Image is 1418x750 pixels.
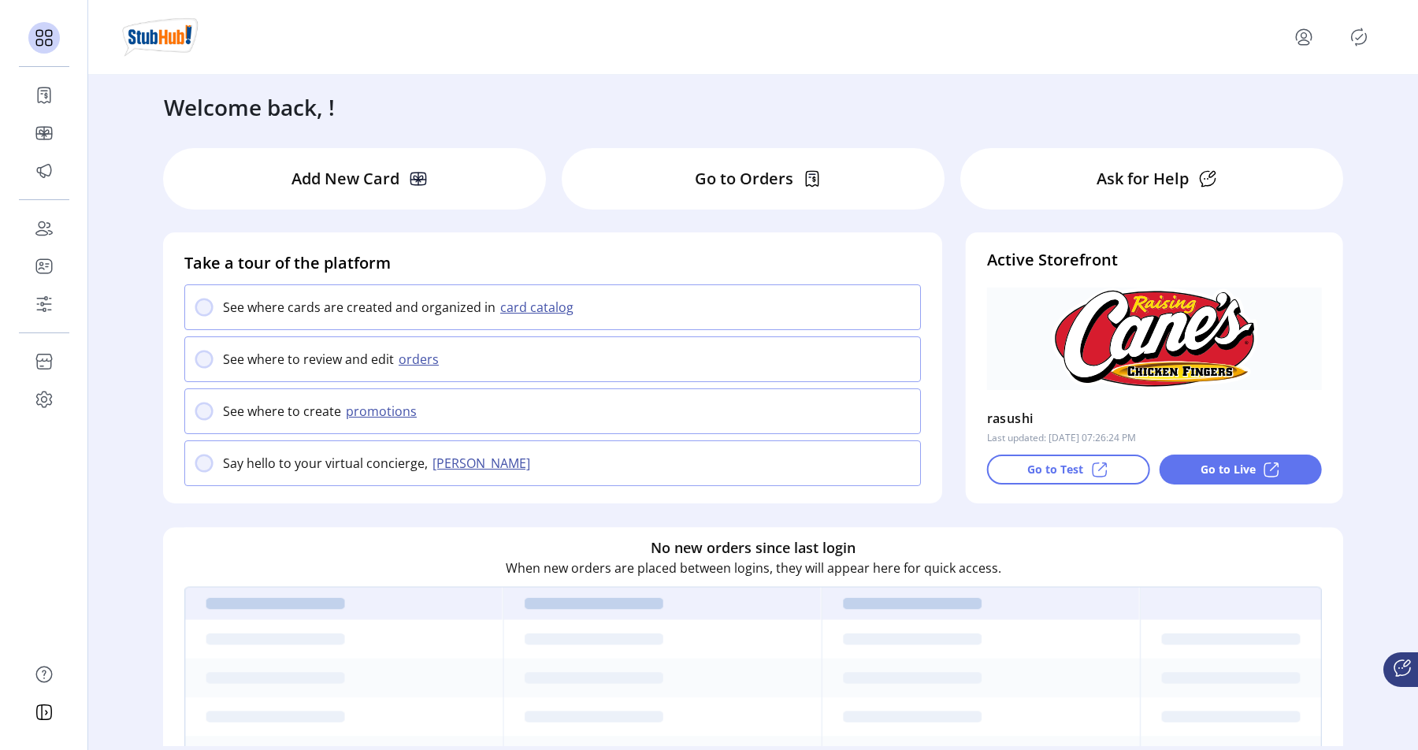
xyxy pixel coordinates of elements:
[987,431,1136,445] p: Last updated: [DATE] 07:26:24 PM
[428,454,540,473] button: [PERSON_NAME]
[1291,24,1316,50] button: menu
[651,537,856,558] h6: No new orders since last login
[223,454,428,473] p: Say hello to your virtual concierge,
[1346,24,1372,50] button: Publisher Panel
[341,402,426,421] button: promotions
[496,298,583,317] button: card catalog
[223,298,496,317] p: See where cards are created and organized in
[223,402,341,421] p: See where to create
[506,558,1001,577] p: When new orders are placed between logins, they will appear here for quick access.
[1201,461,1256,477] p: Go to Live
[164,91,335,124] h3: Welcome back, !
[184,251,921,275] h4: Take a tour of the platform
[120,15,200,59] img: logo
[1097,167,1189,191] p: Ask for Help
[695,167,793,191] p: Go to Orders
[987,248,1322,272] h4: Active Storefront
[1027,461,1083,477] p: Go to Test
[987,406,1034,431] p: rasushi
[394,350,448,369] button: orders
[291,167,399,191] p: Add New Card
[223,350,394,369] p: See where to review and edit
